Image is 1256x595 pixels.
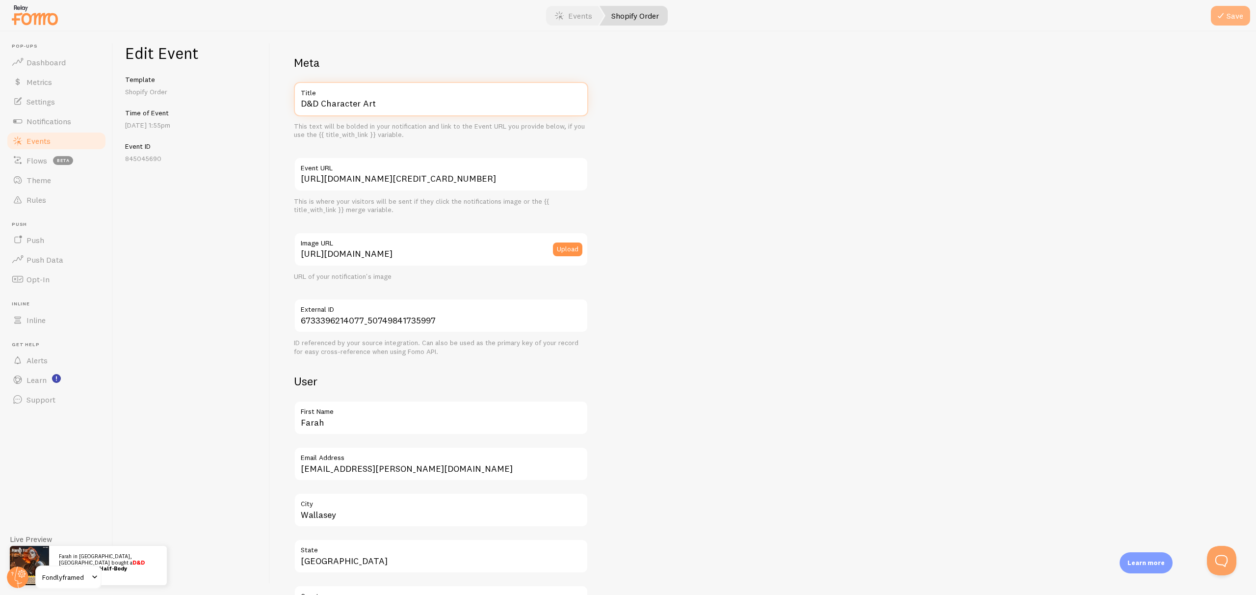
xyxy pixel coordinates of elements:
[125,142,258,151] h5: Event ID
[294,493,588,510] label: City
[1207,546,1236,575] iframe: Help Scout Beacon - Open
[294,374,588,389] h2: User
[294,447,588,463] label: Email Address
[12,221,107,228] span: Push
[26,136,51,146] span: Events
[12,342,107,348] span: Get Help
[125,108,258,117] h5: Time of Event
[6,190,107,210] a: Rules
[294,122,588,139] div: This text will be bolded in your notification and link to the Event URL you provide below, if you...
[53,156,73,165] span: beta
[26,355,48,365] span: Alerts
[26,97,55,107] span: Settings
[294,157,588,174] label: Event URL
[10,2,59,27] img: fomo-relay-logo-orange.svg
[294,298,588,315] label: External ID
[294,55,588,70] h2: Meta
[294,401,588,417] label: First Name
[125,120,258,130] p: [DATE] 1:55pm
[1120,552,1173,573] div: Learn more
[6,53,107,72] a: Dashboard
[6,250,107,270] a: Push Data
[6,131,107,151] a: Events
[294,539,588,556] label: State
[26,57,66,67] span: Dashboard
[125,75,258,84] h5: Template
[26,195,46,205] span: Rules
[35,566,102,589] a: Fondlyframed
[26,375,47,385] span: Learn
[294,82,588,99] label: Title
[294,232,588,249] label: Image URL
[6,270,107,289] a: Opt-In
[294,197,588,215] div: This is where your visitors will be sent if they click the notifications image or the {{ title_wi...
[12,43,107,50] span: Pop-ups
[26,175,51,185] span: Theme
[294,272,588,281] div: URL of your notification's image
[6,170,107,190] a: Theme
[42,571,89,583] span: Fondlyframed
[125,154,258,163] p: 845045690
[26,395,55,405] span: Support
[6,351,107,370] a: Alerts
[125,43,258,63] h1: Edit Event
[26,156,47,165] span: Flows
[26,77,52,87] span: Metrics
[26,274,50,284] span: Opt-In
[26,116,71,126] span: Notifications
[26,235,44,245] span: Push
[553,243,582,256] button: Upload
[6,370,107,390] a: Learn
[6,151,107,170] a: Flows beta
[26,315,46,325] span: Inline
[294,339,588,356] div: ID referenced by your source integration. Can also be used as the primary key of your record for ...
[6,111,107,131] a: Notifications
[6,310,107,330] a: Inline
[26,255,63,265] span: Push Data
[12,301,107,307] span: Inline
[125,87,258,97] p: Shopify Order
[6,72,107,92] a: Metrics
[6,390,107,409] a: Support
[1127,558,1165,568] p: Learn more
[6,92,107,111] a: Settings
[6,230,107,250] a: Push
[52,374,61,383] svg: <p>Watch New Feature Tutorials!</p>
